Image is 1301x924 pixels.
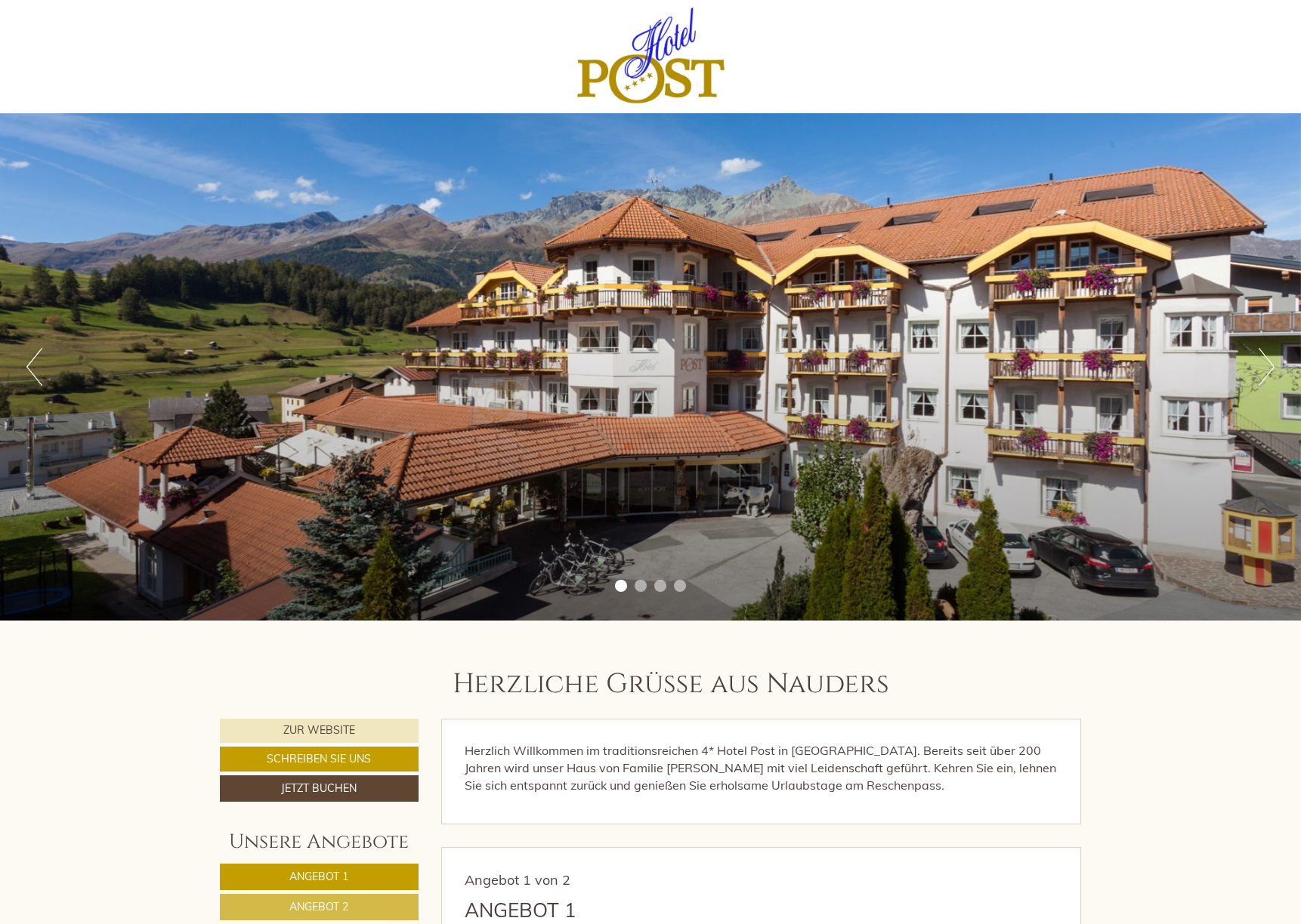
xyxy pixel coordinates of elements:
[220,775,419,802] a: Jetzt buchen
[465,896,576,924] div: Angebot 1
[26,348,42,386] button: Previous
[453,670,889,700] h1: Herzliche Grüße aus Nauders
[465,871,570,889] span: Angebot 1 von 2
[1259,348,1275,386] button: Next
[465,742,1058,794] p: Herzlich Willkommen im traditionsreichen 4* Hotel Post in [GEOGRAPHIC_DATA]. Bereits seit über 20...
[289,870,348,883] span: Angebot 1
[289,900,348,913] span: Angebot 2
[220,719,419,743] a: Zur Website
[220,828,419,856] div: Unsere Angebote
[220,747,419,772] a: Schreiben Sie uns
